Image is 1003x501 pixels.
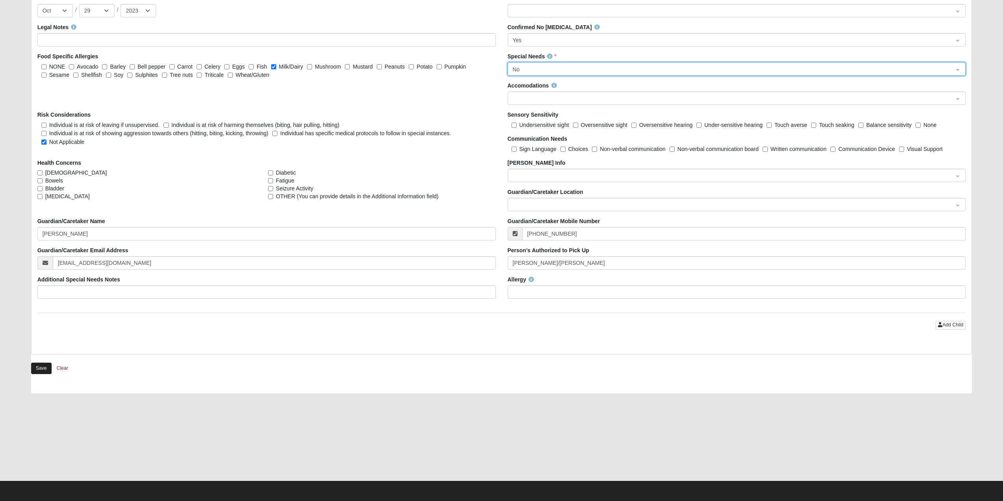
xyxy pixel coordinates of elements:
label: Allergy [508,276,534,283]
span: Wheat/Gluten [236,72,270,78]
input: OTHER (You can provide details in the Additional Information field) [268,194,273,199]
span: Individual is at risk of showing aggression towards others (hitting, biting, kicking, throwing) [49,130,268,136]
span: Celery [205,63,220,70]
span: Shellfish [81,72,102,78]
input: Individual is at risk of harming themselves (biting, hair pulling, hitting) [164,123,169,128]
input: Sign Language [512,147,517,152]
span: Avocado [77,63,98,70]
span: Mustard [353,63,373,70]
input: Carrot [169,64,175,69]
input: Diabetic [268,170,273,175]
span: OTHER (You can provide details in the Additional Information field) [276,192,439,200]
span: Not Applicable [49,139,85,145]
span: Balance sensitivity [866,122,912,128]
label: Food Specific Allergies [37,52,98,60]
input: Individual has specific medical protocols to follow in special instances. [272,131,277,136]
label: Legal Notes [37,23,76,31]
input: [MEDICAL_DATA] [37,194,43,199]
input: Non-verbal communication board [670,147,675,152]
span: None [923,122,936,128]
span: Touch averse [774,122,807,128]
input: Individual is at risk of leaving if unsupervised. [41,123,47,128]
span: Under-sensitive hearing [704,122,763,128]
input: [DEMOGRAPHIC_DATA] [37,170,43,175]
span: [DEMOGRAPHIC_DATA] [45,169,107,177]
span: Bowels [45,177,63,184]
label: Accomodations [508,82,557,89]
input: Communication Device [830,147,836,152]
span: Sulphites [135,72,158,78]
span: Fish [257,63,267,70]
button: Save [31,363,52,374]
input: Bell pepper [130,64,135,69]
label: Sensory Sensitivity [508,111,558,119]
input: Pumpkin [437,64,442,69]
input: Mushroom [307,64,312,69]
span: Sign Language [519,146,556,152]
span: Milk/Dairy [279,63,303,70]
span: Individual is at risk of harming themselves (biting, hair pulling, hitting) [171,122,339,128]
span: NONE [49,63,65,70]
input: Potato [409,64,414,69]
label: Guardian/Caretaker Mobile Number [508,217,600,225]
label: Confirmed No [MEDICAL_DATA] [508,23,600,31]
span: Tree nuts [170,72,193,78]
input: Milk/Dairy [271,64,276,69]
label: Guardian/Caretaker Name [37,217,105,225]
input: Tree nuts [162,73,167,78]
input: Eggs [224,64,229,69]
span: Touch seaking [819,122,854,128]
span: No [513,65,947,74]
span: Triticale [205,72,224,78]
input: Triticale [197,73,202,78]
span: Oversensitive sight [581,122,627,128]
span: Written communication [770,146,826,152]
label: Guardian/Caretaker Email Address [37,246,128,254]
input: None [916,123,921,128]
input: Peanuts [377,64,382,69]
span: Bell pepper [138,63,166,70]
input: Oversensitive sight [573,123,578,128]
input: Avocado [69,64,74,69]
input: Fish [249,64,254,69]
span: Barley [110,63,126,70]
input: Celery [197,64,202,69]
input: Balance sensitivity [858,123,863,128]
span: Soy [114,72,123,78]
span: Eggs [232,63,245,70]
input: Not Applicable [41,140,47,145]
span: Individual has specific medical protocols to follow in special instances. [280,130,451,136]
input: Touch averse [767,123,772,128]
input: Wheat/Gluten [228,73,233,78]
span: Add Child [942,322,963,328]
input: Soy [106,73,111,78]
span: Bladder [45,184,64,192]
span: [MEDICAL_DATA] [45,192,90,200]
input: Fatigue [268,178,273,183]
input: Barley [102,64,107,69]
button: Clear [52,362,73,374]
label: Risk Considerations [37,111,91,119]
input: Touch seaking [811,123,816,128]
label: [PERSON_NAME] Info [508,159,566,167]
span: Carrot [177,63,193,70]
input: Bladder [37,186,43,191]
input: Undersensitive sight [512,123,517,128]
span: Non-verbal communication board [677,146,759,152]
input: NONE [41,64,47,69]
label: Communication Needs [508,135,568,143]
input: Individual is at risk of showing aggression towards others (hitting, biting, kicking, throwing) [41,131,47,136]
input: Seizure Activity [268,186,273,191]
span: Choices [568,146,588,152]
span: Yes [513,36,947,45]
input: Visual Support [899,147,904,152]
span: Individual is at risk of leaving if unsupervised. [49,122,160,128]
input: Oversensitive hearing [631,123,636,128]
input: Sesame [41,73,47,78]
input: Shellfish [73,73,78,78]
span: Seizure Activity [276,184,313,192]
label: Special Needs [508,52,557,60]
span: / [117,6,119,14]
span: Visual Support [907,146,943,152]
span: Non-verbal communication [600,146,666,152]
